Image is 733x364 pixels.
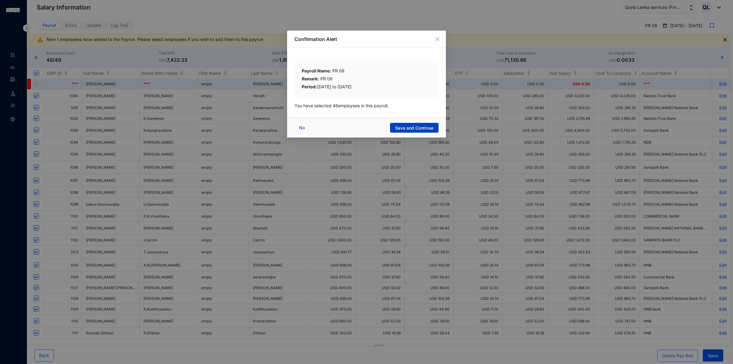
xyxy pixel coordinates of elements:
[302,68,431,75] div: PR 08
[395,125,433,131] span: Save and Continue
[302,75,431,83] div: PR 08
[299,124,305,131] span: No
[302,83,431,90] div: [DATE] to [DATE]
[390,123,439,133] button: Save and Continue
[294,123,311,133] button: No
[434,36,441,42] button: Close
[294,103,388,108] span: You have selected 48 employees in this payroll.
[302,68,331,73] b: Payroll Name:
[302,84,317,89] b: Period:
[302,76,319,81] b: Remark:
[435,37,440,42] span: close
[294,35,439,43] p: Confirmation Alert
